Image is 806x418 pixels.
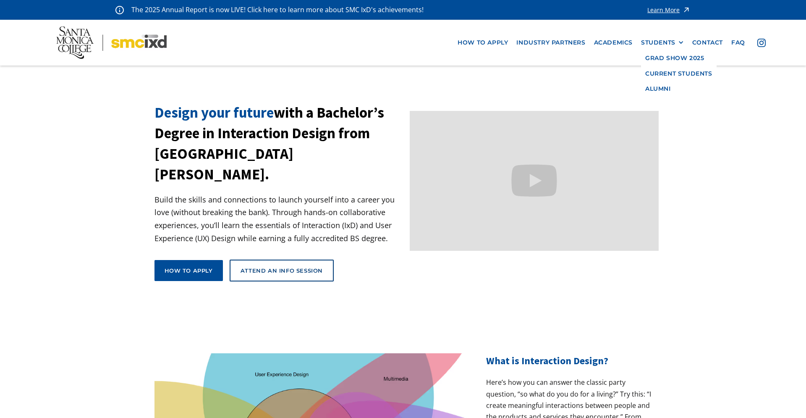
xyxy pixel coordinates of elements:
a: faq [727,35,749,50]
a: industry partners [512,35,589,50]
img: icon - information - alert [115,5,124,14]
div: Attend an Info Session [241,267,323,274]
a: GRAD SHOW 2025 [641,50,717,66]
div: STUDENTS [641,39,684,46]
a: Academics [590,35,637,50]
div: STUDENTS [641,39,675,46]
img: icon - arrow - alert [682,4,691,16]
span: Design your future [154,103,274,122]
a: Current Students [641,66,717,81]
a: How to apply [154,260,223,281]
h2: What is Interaction Design? [486,353,652,368]
iframe: Design your future with a Bachelor's Degree in Interaction Design from Santa Monica College [410,111,659,251]
a: contact [688,35,727,50]
p: Build the skills and connections to launch yourself into a career you love (without breaking the ... [154,193,403,244]
div: How to apply [165,267,213,274]
p: The 2025 Annual Report is now LIVE! Click here to learn more about SMC IxD's achievements! [131,4,424,16]
a: how to apply [453,35,512,50]
a: Alumni [641,81,717,97]
h1: with a Bachelor’s Degree in Interaction Design from [GEOGRAPHIC_DATA][PERSON_NAME]. [154,103,403,185]
img: Santa Monica College - SMC IxD logo [56,26,166,59]
a: Learn More [647,4,691,16]
a: Attend an Info Session [230,260,334,281]
img: icon - instagram [757,39,766,47]
nav: STUDENTS [641,50,717,97]
div: Learn More [647,7,680,13]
